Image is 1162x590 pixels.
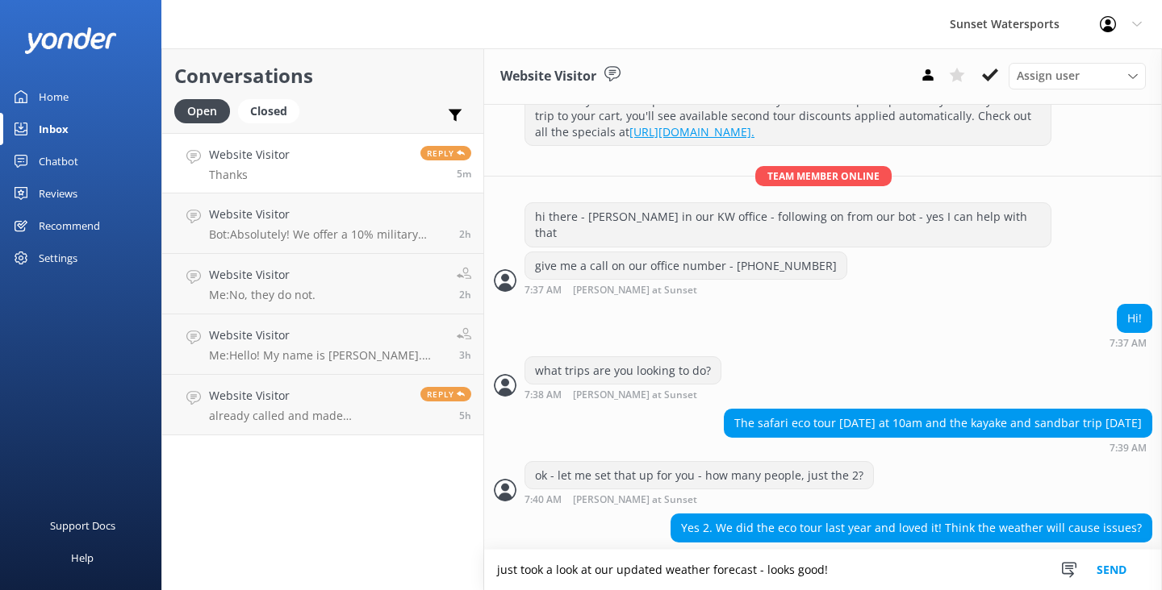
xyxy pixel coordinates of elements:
[1110,443,1147,453] strong: 7:39 AM
[1110,337,1152,348] div: Sep 01 2025 07:37pm (UTC -05:00) America/Cancun
[459,288,471,301] span: Sep 01 2025 05:05pm (UTC -05:00) America/Cancun
[420,146,471,160] span: Reply
[525,284,847,296] div: Sep 01 2025 07:37pm (UTC -05:00) America/Cancun
[238,99,299,123] div: Closed
[1110,548,1147,558] strong: 7:41 AM
[39,113,69,145] div: Inbox
[724,442,1152,453] div: Sep 01 2025 07:39pm (UTC -05:00) America/Cancun
[671,546,1152,558] div: Sep 01 2025 07:41pm (UTC -05:00) America/Cancun
[1009,63,1146,89] div: Assign User
[525,285,562,296] strong: 7:37 AM
[573,495,697,505] span: [PERSON_NAME] at Sunset
[39,81,69,113] div: Home
[71,542,94,574] div: Help
[500,66,596,87] h3: Website Visitor
[573,390,697,401] span: [PERSON_NAME] at Sunset
[459,348,471,362] span: Sep 01 2025 04:27pm (UTC -05:00) America/Cancun
[174,102,238,119] a: Open
[39,177,77,210] div: Reviews
[1110,339,1147,348] strong: 7:37 AM
[174,99,230,123] div: Open
[24,27,117,54] img: yonder-white-logo.png
[525,493,874,505] div: Sep 01 2025 07:40pm (UTC -05:00) America/Cancun
[457,167,471,181] span: Sep 01 2025 07:36pm (UTC -05:00) America/Cancun
[525,462,873,489] div: ok - let me set that up for you - how many people, just the 2?
[209,288,316,302] p: Me: No, they do not.
[1081,550,1142,590] button: Send
[525,203,1051,246] div: hi there - [PERSON_NAME] in our KW office - following on from our bot - yes I can help with that
[420,387,471,401] span: Reply
[484,550,1162,590] textarea: just took a look at our updated weather forecast - looks good!
[525,495,562,505] strong: 7:40 AM
[50,509,115,542] div: Support Docs
[1017,67,1080,85] span: Assign user
[573,285,697,296] span: [PERSON_NAME] at Sunset
[39,145,78,177] div: Chatbot
[459,409,471,422] span: Sep 01 2025 02:38pm (UTC -05:00) America/Cancun
[525,390,562,401] strong: 7:38 AM
[725,409,1152,437] div: The safari eco tour [DATE] at 10am and the kayake and sandbar trip [DATE]
[238,102,307,119] a: Closed
[209,266,316,284] h4: Website Visitor
[525,357,721,384] div: what trips are you looking to do?
[162,254,483,314] a: Website VisitorMe:No, they do not.2h
[209,227,447,242] p: Bot: Absolutely! We offer a 10% military discount for veterans. To apply the discount and book yo...
[525,87,1051,146] div: Absolutely! We offer special discounts when you book multiple trips. Once you add your first trip...
[162,314,483,375] a: Website VisitorMe:Hello! My name is [PERSON_NAME]. How can I help you?3h
[209,409,408,423] p: already called and made cancellation. Booking #309427395
[162,193,483,254] a: Website VisitorBot:Absolutely! We offer a 10% military discount for veterans. To apply the discou...
[629,124,754,139] a: [URL][DOMAIN_NAME].
[39,210,100,242] div: Recommend
[525,252,846,280] div: give me a call on our office number - [PHONE_NUMBER]
[39,242,77,274] div: Settings
[525,388,750,401] div: Sep 01 2025 07:38pm (UTC -05:00) America/Cancun
[209,206,447,223] h4: Website Visitor
[209,146,290,164] h4: Website Visitor
[174,60,471,91] h2: Conversations
[209,326,445,344] h4: Website Visitor
[209,387,408,405] h4: Website Visitor
[209,348,445,363] p: Me: Hello! My name is [PERSON_NAME]. How can I help you?
[162,133,483,193] a: Website VisitorThanksReply5m
[162,375,483,435] a: Website Visitoralready called and made cancellation. Booking #309427395Reply5h
[671,514,1152,542] div: Yes 2. We did the eco tour last year and loved it! Think the weather will cause issues?
[459,227,471,241] span: Sep 01 2025 05:31pm (UTC -05:00) America/Cancun
[755,166,892,186] span: Team member online
[209,168,290,182] p: Thanks
[1118,305,1152,332] div: Hi!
